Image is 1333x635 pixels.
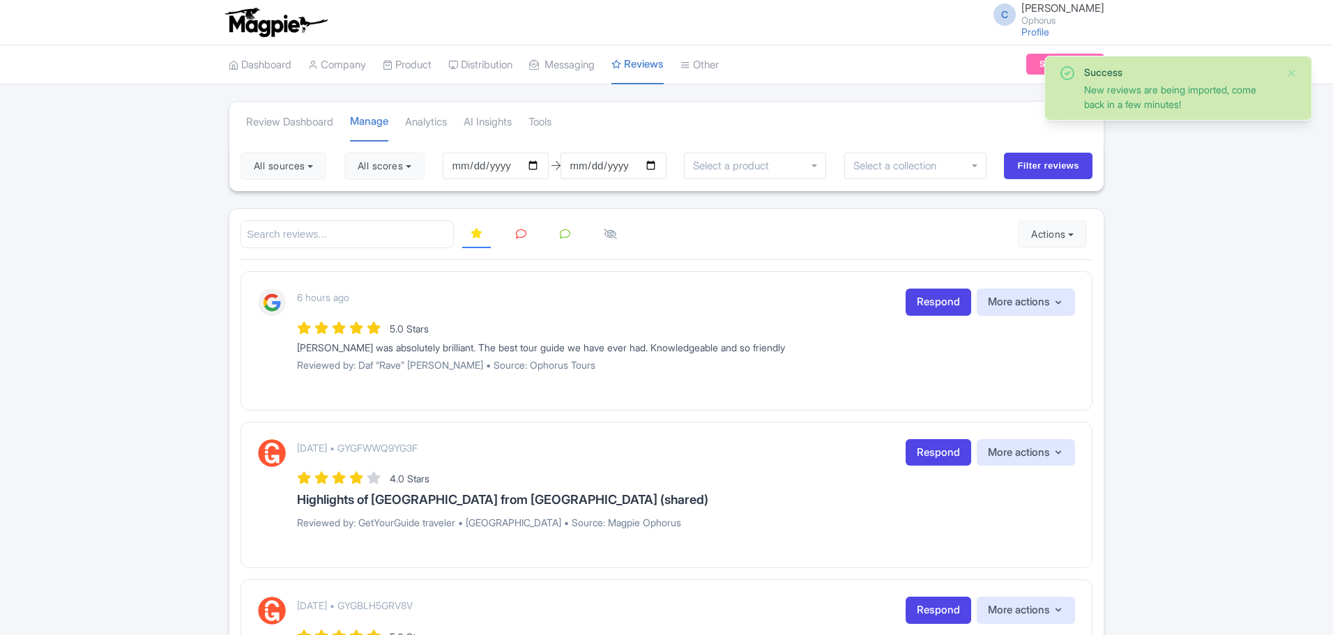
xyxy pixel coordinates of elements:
p: Reviewed by: Daf “Rave” [PERSON_NAME] • Source: Ophorus Tours [297,358,1075,372]
input: Select a product [693,160,777,172]
button: Actions [1018,220,1087,248]
button: More actions [977,289,1075,316]
a: Review Dashboard [246,103,333,141]
div: [PERSON_NAME] was absolutely brilliant. The best tour guide we have ever had. Knowledgeable and s... [297,340,1075,355]
input: Search reviews... [241,220,454,249]
a: Other [680,46,719,84]
a: Profile [1021,26,1049,38]
button: More actions [977,597,1075,624]
img: GetYourGuide Logo [258,439,286,467]
span: C [993,3,1016,26]
span: 4.0 Stars [390,473,429,484]
a: AI Insights [464,103,512,141]
h3: Highlights of [GEOGRAPHIC_DATA] from [GEOGRAPHIC_DATA] (shared) [297,493,1075,507]
input: Select a collection [853,160,946,172]
a: Manage [350,102,388,142]
a: Subscription [1026,54,1104,75]
div: New reviews are being imported, come back in a few minutes! [1084,82,1275,112]
a: Dashboard [229,46,291,84]
img: logo-ab69f6fb50320c5b225c76a69d11143b.png [222,7,330,38]
img: GetYourGuide Logo [258,597,286,625]
button: All sources [241,152,326,180]
p: [DATE] • GYGFWWQ9YG3F [297,441,418,455]
a: Messaging [529,46,595,84]
a: Respond [906,289,971,316]
a: C [PERSON_NAME] Ophorus [985,3,1104,25]
button: All scores [344,152,425,180]
a: Distribution [448,46,512,84]
a: Company [308,46,366,84]
p: Reviewed by: GetYourGuide traveler • [GEOGRAPHIC_DATA] • Source: Magpie Ophorus [297,515,1075,530]
button: Close [1286,65,1297,82]
a: Tools [528,103,551,141]
img: Google Logo [258,289,286,316]
a: Reviews [611,45,664,85]
button: More actions [977,439,1075,466]
span: [PERSON_NAME] [1021,1,1104,15]
a: Product [383,46,432,84]
p: 6 hours ago [297,290,349,305]
a: Respond [906,597,971,624]
input: Filter reviews [1004,153,1092,179]
div: Success [1084,65,1275,79]
a: Respond [906,439,971,466]
small: Ophorus [1021,16,1104,25]
p: [DATE] • GYGBLH5GRV8V [297,598,413,613]
a: Analytics [405,103,447,141]
span: 5.0 Stars [390,323,429,335]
